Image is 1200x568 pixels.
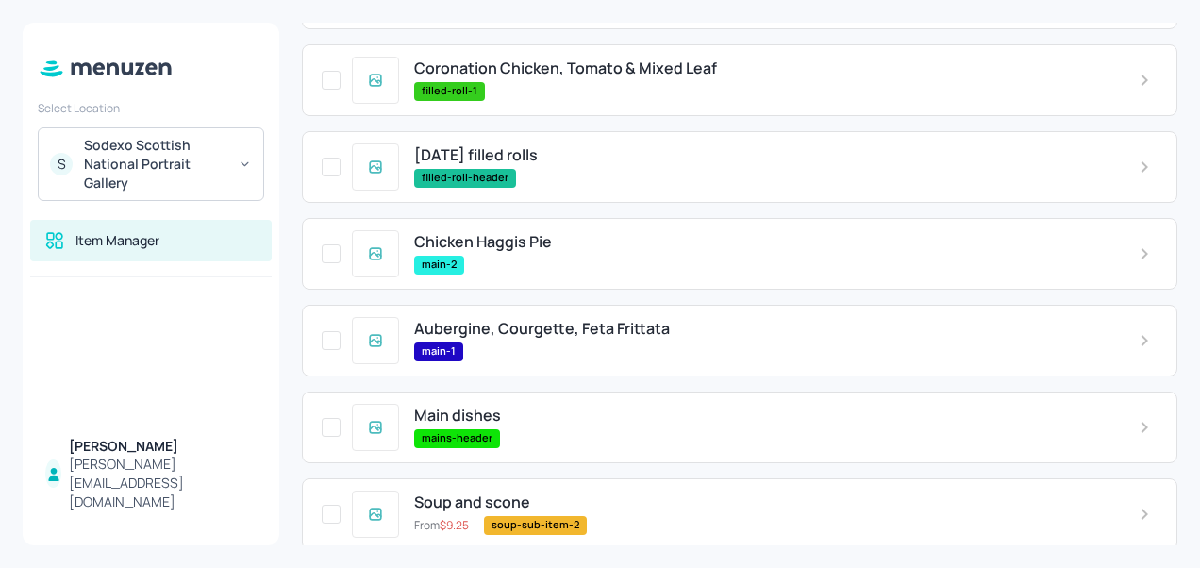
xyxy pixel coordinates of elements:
[440,517,469,533] span: $ 9.25
[484,517,587,533] span: soup-sub-item-2
[50,153,73,175] div: S
[414,146,538,164] span: [DATE] filled rolls
[75,231,159,250] div: Item Manager
[414,407,501,425] span: Main dishes
[84,136,226,192] div: Sodexo Scottish National Portrait Gallery
[38,100,264,116] div: Select Location
[414,233,552,251] span: Chicken Haggis Pie
[414,493,530,511] span: Soup and scone
[414,517,469,534] p: From
[414,83,485,99] span: filled-roll-1
[414,430,500,446] span: mains-header
[69,455,257,511] div: [PERSON_NAME][EMAIL_ADDRESS][DOMAIN_NAME]
[414,257,464,273] span: main-2
[414,59,717,77] span: Coronation Chicken, Tomato & Mixed Leaf
[414,343,463,359] span: main-1
[414,170,516,186] span: filled-roll-header
[414,320,670,338] span: Aubergine, Courgette, Feta Frittata
[69,437,257,456] div: [PERSON_NAME]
